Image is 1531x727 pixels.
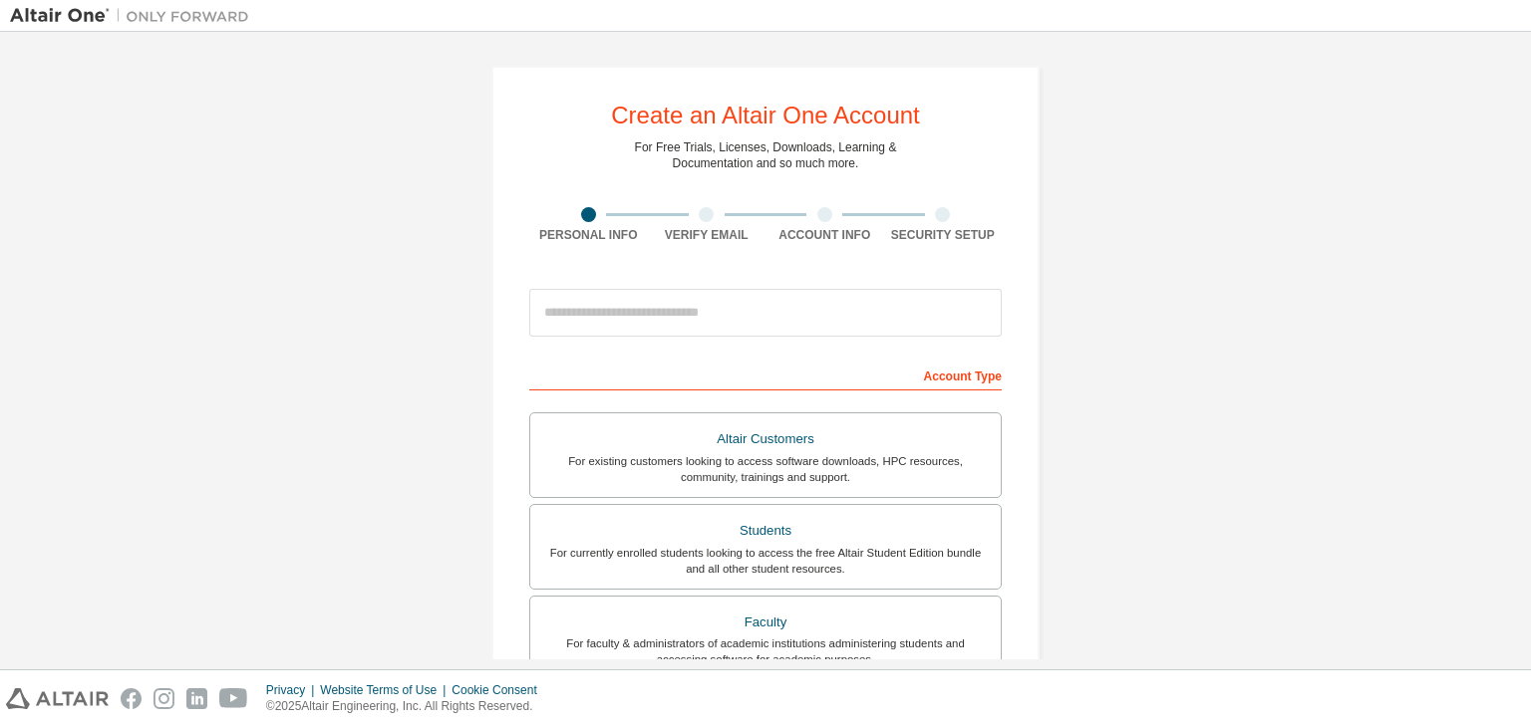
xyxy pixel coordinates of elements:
[635,139,897,171] div: For Free Trials, Licenses, Downloads, Learning & Documentation and so much more.
[153,688,174,709] img: instagram.svg
[884,227,1003,243] div: Security Setup
[542,517,989,545] div: Students
[542,635,989,667] div: For faculty & administrators of academic institutions administering students and accessing softwa...
[611,104,920,127] div: Create an Altair One Account
[648,227,766,243] div: Verify Email
[765,227,884,243] div: Account Info
[542,425,989,453] div: Altair Customers
[542,545,989,577] div: For currently enrolled students looking to access the free Altair Student Edition bundle and all ...
[542,608,989,636] div: Faculty
[121,688,142,709] img: facebook.svg
[6,688,109,709] img: altair_logo.svg
[10,6,259,26] img: Altair One
[266,682,320,698] div: Privacy
[219,688,248,709] img: youtube.svg
[542,453,989,485] div: For existing customers looking to access software downloads, HPC resources, community, trainings ...
[266,698,549,715] p: © 2025 Altair Engineering, Inc. All Rights Reserved.
[529,359,1002,390] div: Account Type
[320,682,452,698] div: Website Terms of Use
[529,227,648,243] div: Personal Info
[186,688,207,709] img: linkedin.svg
[452,682,548,698] div: Cookie Consent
